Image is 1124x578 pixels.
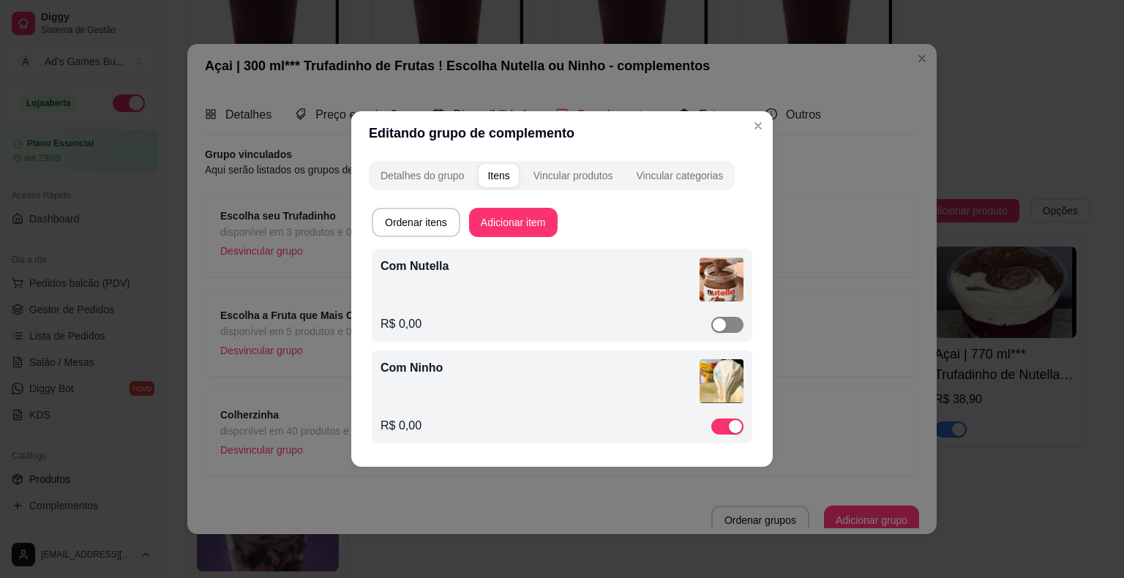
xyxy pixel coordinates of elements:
[351,111,773,155] header: Editando grupo de complemento
[369,161,735,190] div: complement-group
[369,161,755,190] div: complement-group
[381,168,464,183] div: Detalhes do grupo
[746,114,770,138] button: Close
[636,168,723,183] div: Vincular categorias
[700,359,743,403] img: complement-image
[469,208,558,237] button: Adicionar item
[381,315,421,333] p: R$ 0,00
[381,359,700,377] p: Com Ninho
[533,168,613,183] div: Vincular produtos
[700,258,743,301] img: complement-image
[381,258,700,275] p: Com Nutella
[487,168,509,183] div: Itens
[381,417,421,435] p: R$ 0,00
[372,208,460,237] button: Ordenar itens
